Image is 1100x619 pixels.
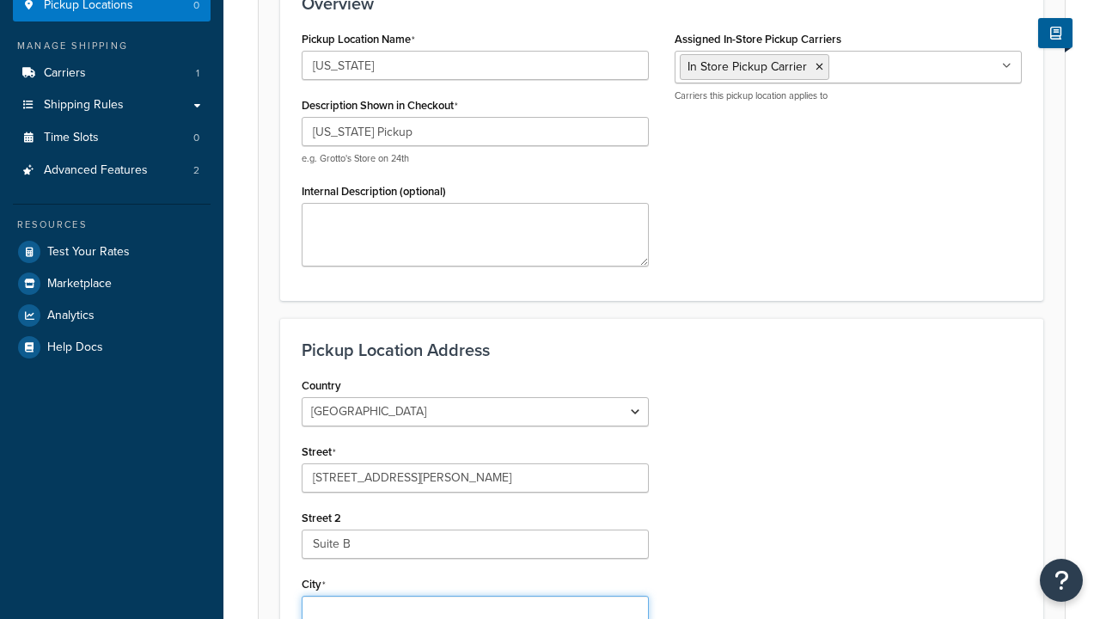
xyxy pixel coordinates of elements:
[13,155,211,187] a: Advanced Features2
[302,578,326,591] label: City
[302,99,458,113] label: Description Shown in Checkout
[675,33,841,46] label: Assigned In-Store Pickup Carriers
[193,131,199,145] span: 0
[13,58,211,89] li: Carriers
[13,89,211,121] a: Shipping Rules
[13,218,211,232] div: Resources
[302,33,415,46] label: Pickup Location Name
[13,122,211,154] a: Time Slots0
[44,163,148,178] span: Advanced Features
[47,245,130,260] span: Test Your Rates
[13,155,211,187] li: Advanced Features
[193,163,199,178] span: 2
[13,122,211,154] li: Time Slots
[13,236,211,267] a: Test Your Rates
[13,332,211,363] a: Help Docs
[302,340,1022,359] h3: Pickup Location Address
[47,309,95,323] span: Analytics
[302,152,649,165] p: e.g. Grotto's Store on 24th
[1040,559,1083,602] button: Open Resource Center
[13,300,211,331] a: Analytics
[44,66,86,81] span: Carriers
[44,131,99,145] span: Time Slots
[13,39,211,53] div: Manage Shipping
[675,89,1022,102] p: Carriers this pickup location applies to
[196,66,199,81] span: 1
[13,58,211,89] a: Carriers1
[1038,18,1072,48] button: Show Help Docs
[687,58,807,76] span: In Store Pickup Carrier
[44,98,124,113] span: Shipping Rules
[13,268,211,299] a: Marketplace
[302,379,341,392] label: Country
[302,512,341,524] label: Street 2
[47,277,112,291] span: Marketplace
[302,185,446,198] label: Internal Description (optional)
[47,340,103,355] span: Help Docs
[302,445,336,459] label: Street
